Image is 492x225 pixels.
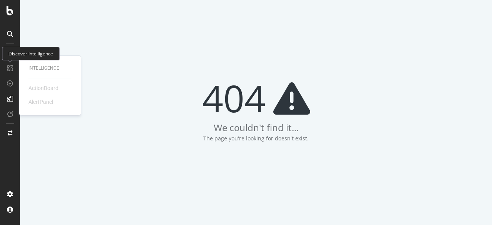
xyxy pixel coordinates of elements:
[202,79,310,117] div: 404
[28,84,58,92] div: ActionBoard
[2,47,60,60] div: Discover Intelligence
[28,65,71,72] div: Intelligence
[203,135,309,142] div: The page you're looking for doesn't exist.
[214,121,299,134] div: We couldn't find it...
[28,98,53,106] div: AlertPanel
